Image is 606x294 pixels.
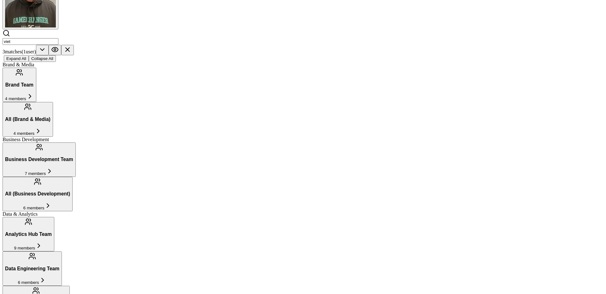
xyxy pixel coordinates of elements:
[3,137,49,142] span: Business Development
[36,45,49,55] button: Scroll to next match
[5,117,50,122] h3: All (Brand & Media)
[5,96,26,101] span: 4 members
[3,142,76,177] button: Business Development Team7 members
[5,266,59,272] h3: Data Engineering Team
[5,82,34,88] h3: Brand Team
[49,45,61,55] button: Hide teams without matches
[3,68,36,102] button: Brand Team4 members
[18,280,39,285] span: 6 members
[3,49,36,54] span: 3 match es ( 1 user )
[3,177,73,211] button: All (Business Development)6 members
[23,206,45,210] span: 6 members
[3,38,58,45] input: Search by name, team, specialty, or title...
[5,157,73,162] h3: Business Development Team
[5,231,52,237] h3: Analytics Hub Team
[5,191,70,197] h3: All (Business Development)
[14,131,35,136] span: 4 members
[25,171,46,176] span: 7 members
[3,251,62,286] button: Data Engineering Team6 members
[29,55,56,62] button: Collapse All
[4,55,29,62] button: Expand All
[61,45,74,55] button: Clear search
[3,62,34,67] span: Brand & Media
[14,246,35,250] span: 9 members
[3,217,54,251] button: Analytics Hub Team9 members
[3,211,38,217] span: Data & Analytics
[3,102,53,136] button: All (Brand & Media)4 members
